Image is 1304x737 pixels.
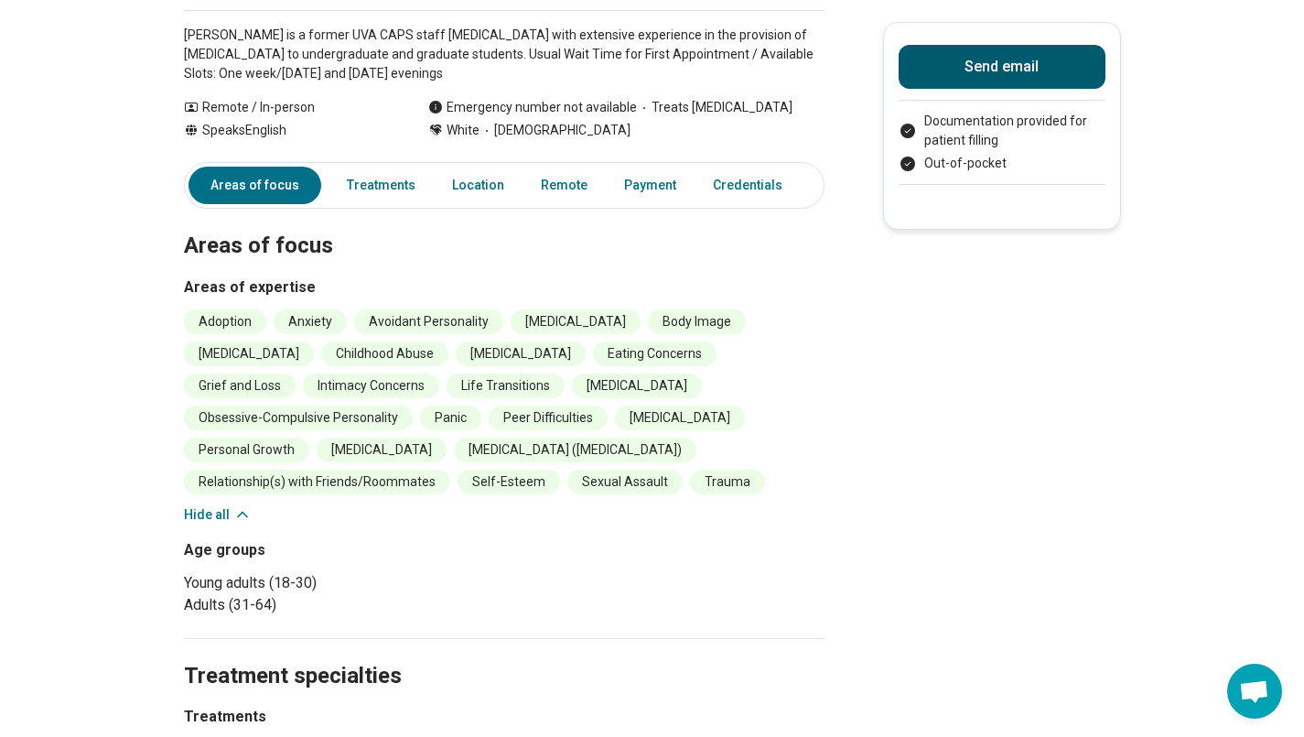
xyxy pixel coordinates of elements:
[648,309,746,334] li: Body Image
[572,374,702,398] li: [MEDICAL_DATA]
[317,438,447,462] li: [MEDICAL_DATA]
[489,406,608,430] li: Peer Difficulties
[530,167,598,204] a: Remote
[511,309,641,334] li: [MEDICAL_DATA]
[184,309,266,334] li: Adoption
[690,470,765,494] li: Trauma
[184,341,314,366] li: [MEDICAL_DATA]
[184,121,392,140] div: Speaks English
[184,617,824,692] h2: Treatment specialties
[184,374,296,398] li: Grief and Loss
[456,341,586,366] li: [MEDICAL_DATA]
[303,374,439,398] li: Intimacy Concerns
[321,341,448,366] li: Childhood Abuse
[899,45,1105,89] button: Send email
[1227,664,1282,719] div: Open chat
[184,187,824,262] h2: Areas of focus
[184,594,497,616] li: Adults (31-64)
[184,276,824,298] h3: Areas of expertise
[447,121,480,140] span: White
[184,26,824,83] p: [PERSON_NAME] is a former UVA CAPS staff [MEDICAL_DATA] with extensive experience in the provisio...
[480,121,630,140] span: [DEMOGRAPHIC_DATA]
[458,470,560,494] li: Self-Esteem
[702,167,804,204] a: Credentials
[454,438,696,462] li: [MEDICAL_DATA] ([MEDICAL_DATA])
[899,112,1105,173] ul: Payment options
[184,539,497,561] h3: Age groups
[637,98,792,117] span: Treats [MEDICAL_DATA]
[336,167,426,204] a: Treatments
[184,572,497,594] li: Young adults (18-30)
[184,98,392,117] div: Remote / In-person
[615,406,745,430] li: [MEDICAL_DATA]
[184,438,309,462] li: Personal Growth
[428,98,637,117] div: Emergency number not available
[447,374,565,398] li: Life Transitions
[184,470,450,494] li: Relationship(s) with Friends/Roommates
[184,406,413,430] li: Obsessive-Compulsive Personality
[274,309,347,334] li: Anxiety
[441,167,515,204] a: Location
[420,406,481,430] li: Panic
[593,341,717,366] li: Eating Concerns
[613,167,687,204] a: Payment
[354,309,503,334] li: Avoidant Personality
[184,706,440,728] h3: Treatments
[189,167,321,204] a: Areas of focus
[899,154,1105,173] li: Out-of-pocket
[184,505,252,525] button: Hide all
[567,470,683,494] li: Sexual Assault
[899,112,1105,150] li: Documentation provided for patient filling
